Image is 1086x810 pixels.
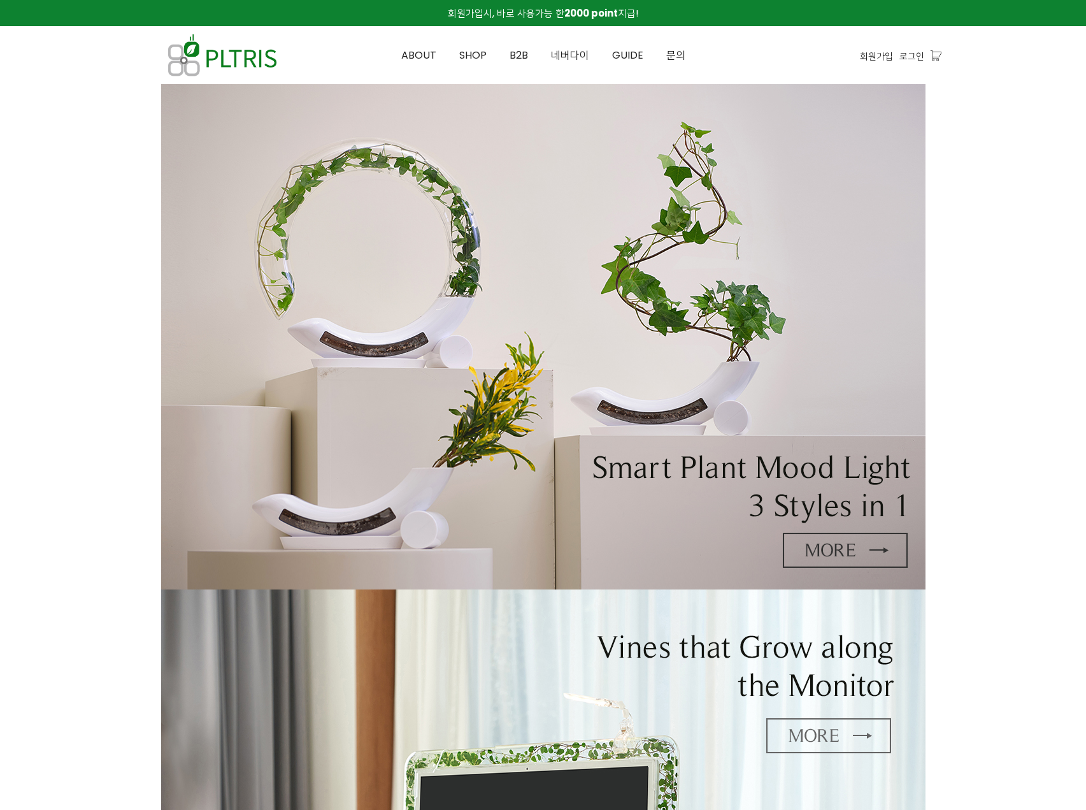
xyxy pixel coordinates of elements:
[539,27,601,84] a: 네버다이
[612,48,643,62] span: GUIDE
[666,48,685,62] span: 문의
[459,48,487,62] span: SHOP
[860,49,893,63] a: 회원가입
[601,27,655,84] a: GUIDE
[655,27,697,84] a: 문의
[390,27,448,84] a: ABOUT
[448,6,638,20] span: 회원가입시, 바로 사용가능 한 지급!
[899,49,924,63] a: 로그인
[401,48,436,62] span: ABOUT
[498,27,539,84] a: B2B
[510,48,528,62] span: B2B
[551,48,589,62] span: 네버다이
[564,6,618,20] strong: 2000 point
[448,27,498,84] a: SHOP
